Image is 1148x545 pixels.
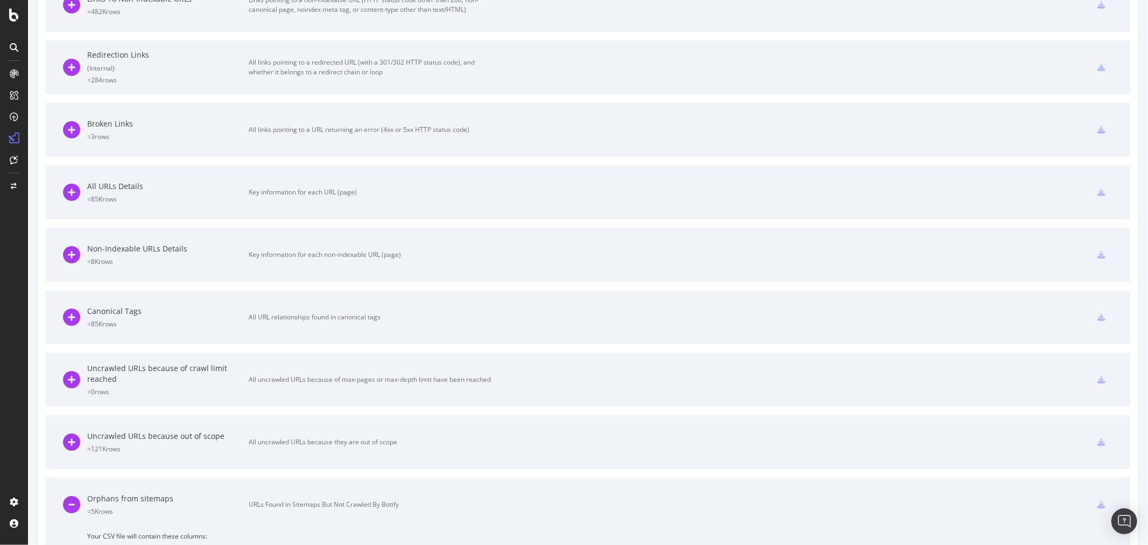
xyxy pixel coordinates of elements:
[87,194,249,204] div: = 85K rows
[87,243,249,254] div: Non-Indexable URLs Details
[1097,501,1105,508] div: csv-export
[87,319,249,329] div: = 85K rows
[87,75,249,85] div: = 284 rows
[87,181,249,192] div: All URLs Details
[1111,508,1137,534] div: Open Intercom Messenger
[87,532,1113,541] span: Your CSV file will contain these columns:
[1097,313,1105,321] div: csv-export
[1097,251,1105,258] div: csv-export
[249,250,491,260] div: Key information for each non-indexable URL (page)
[249,500,491,509] div: URLs Found in Sitemaps But Not Crawled By Botify
[249,375,491,385] div: All uncrawled URLs because of max-pages or max-depth limit have been reached
[1097,126,1105,134] div: csv-export
[1097,64,1105,71] div: csv-export
[87,118,249,129] div: Broken Links
[249,125,491,135] div: All links pointing to a URL returning an error (4xx or 5xx HTTP status code)
[87,64,249,73] div: ( Internal )
[87,493,249,504] div: Orphans from sitemaps
[87,363,249,385] div: Uncrawled URLs because of crawl limit reached
[87,132,249,141] div: = 3 rows
[1097,188,1105,196] div: csv-export
[87,7,249,16] div: = 482K rows
[1097,376,1105,383] div: csv-export
[1097,1,1105,9] div: csv-export
[87,507,249,516] div: = 5K rows
[249,437,491,447] div: All uncrawled URLs because they are out of scope
[1097,438,1105,446] div: csv-export
[87,444,249,453] div: = 121K rows
[87,50,249,60] div: Redirection Links
[87,257,249,266] div: = 8K rows
[87,431,249,442] div: Uncrawled URLs because out of scope
[249,312,491,322] div: All URL relationships found in canonical tags
[249,58,491,77] div: All links pointing to a redirected URL (with a 301/302 HTTP status code), and whether it belongs ...
[87,387,249,396] div: = 0 rows
[249,187,491,197] div: Key information for each URL (page)
[87,306,249,317] div: Canonical Tags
